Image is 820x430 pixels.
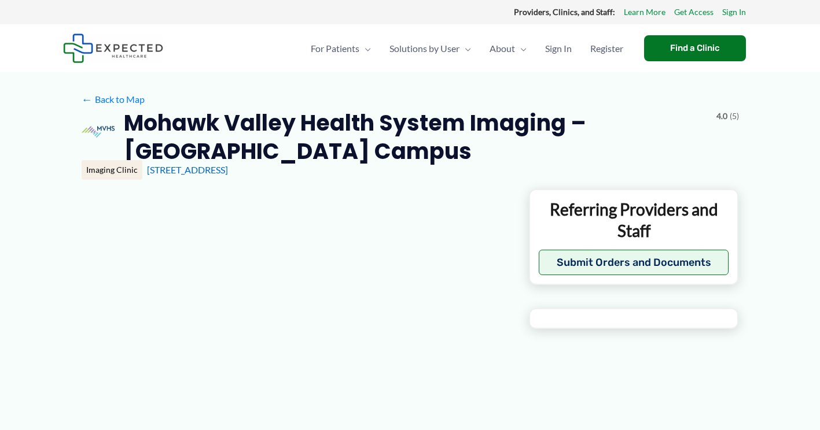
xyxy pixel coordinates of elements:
[722,5,746,20] a: Sign In
[359,28,371,69] span: Menu Toggle
[539,250,729,275] button: Submit Orders and Documents
[301,28,380,69] a: For PatientsMenu Toggle
[624,5,665,20] a: Learn More
[63,34,163,63] img: Expected Healthcare Logo - side, dark font, small
[536,28,581,69] a: Sign In
[124,109,707,166] h2: Mohawk Valley Health System Imaging – [GEOGRAPHIC_DATA] Campus
[490,28,515,69] span: About
[82,160,142,180] div: Imaging Clinic
[82,91,145,108] a: ←Back to Map
[730,109,739,124] span: (5)
[301,28,633,69] nav: Primary Site Navigation
[674,5,714,20] a: Get Access
[147,164,228,175] a: [STREET_ADDRESS]
[514,7,615,17] strong: Providers, Clinics, and Staff:
[515,28,527,69] span: Menu Toggle
[644,35,746,61] a: Find a Clinic
[545,28,572,69] span: Sign In
[459,28,471,69] span: Menu Toggle
[539,199,729,241] p: Referring Providers and Staff
[311,28,359,69] span: For Patients
[480,28,536,69] a: AboutMenu Toggle
[581,28,633,69] a: Register
[716,109,727,124] span: 4.0
[389,28,459,69] span: Solutions by User
[82,94,93,105] span: ←
[590,28,623,69] span: Register
[380,28,480,69] a: Solutions by UserMenu Toggle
